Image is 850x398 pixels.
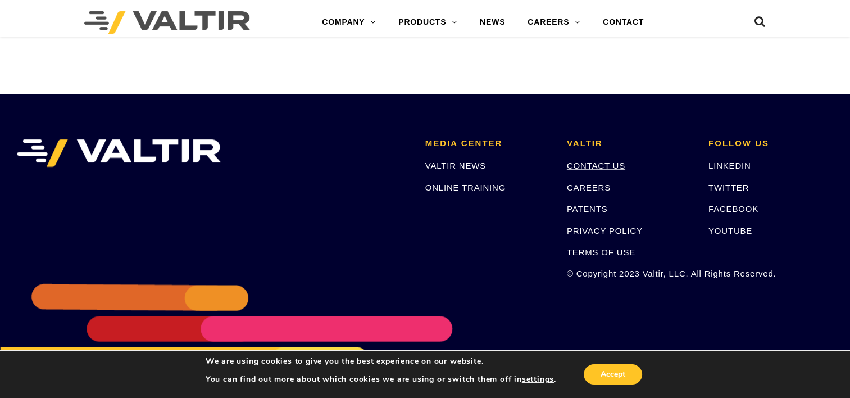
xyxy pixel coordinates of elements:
[567,204,608,214] a: PATENTS
[206,356,556,367] p: We are using cookies to give you the best experience on our website.
[522,374,554,385] button: settings
[708,161,751,170] a: LINKEDIN
[516,11,592,34] a: CAREERS
[567,183,611,192] a: CAREERS
[584,364,642,385] button: Accept
[425,161,486,170] a: VALTIR NEWS
[84,11,250,34] img: Valtir
[17,139,221,167] img: VALTIR
[311,11,387,34] a: COMPANY
[592,11,655,34] a: CONTACT
[567,226,643,236] a: PRIVACY POLICY
[567,139,692,148] h2: VALTIR
[206,374,556,385] p: You can find out more about which cookies we are using or switch them off in .
[708,139,833,148] h2: FOLLOW US
[469,11,516,34] a: NEWS
[708,226,752,236] a: YOUTUBE
[387,11,469,34] a: PRODUCTS
[567,161,625,170] a: CONTACT US
[567,267,692,280] p: © Copyright 2023 Valtir, LLC. All Rights Reserved.
[425,183,506,192] a: ONLINE TRAINING
[708,183,749,192] a: TWITTER
[708,204,758,214] a: FACEBOOK
[425,139,550,148] h2: MEDIA CENTER
[567,247,635,257] a: TERMS OF USE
